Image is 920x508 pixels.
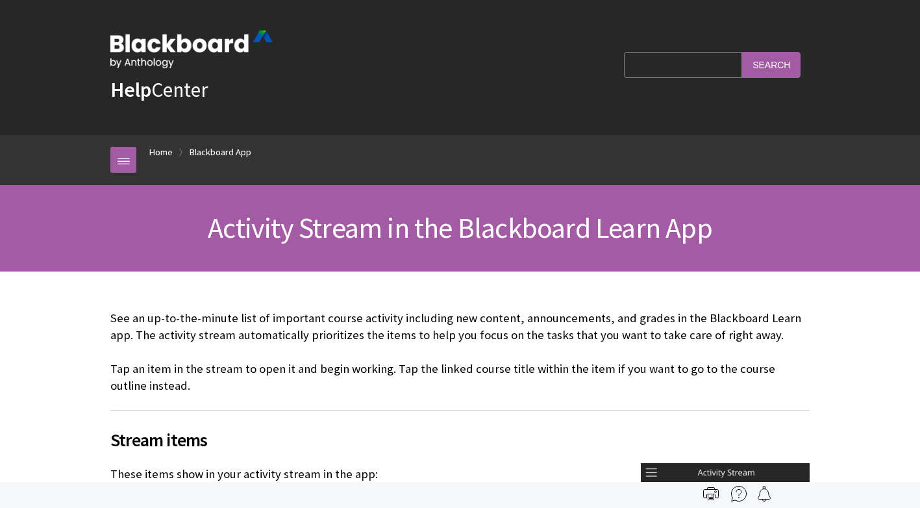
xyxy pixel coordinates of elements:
img: More help [731,486,747,502]
a: Home [149,144,173,160]
input: Search [742,52,801,77]
p: See an up-to-the-minute list of important course activity including new content, announcements, a... [110,310,810,395]
h2: Stream items [110,410,810,453]
p: These items show in your activity stream in the app: [110,466,810,483]
img: Print [703,486,719,502]
span: Activity Stream in the Blackboard Learn App [208,210,712,246]
strong: Help [110,77,151,103]
img: Follow this page [756,486,772,502]
img: Blackboard by Anthology [110,31,273,68]
a: Blackboard App [190,144,251,160]
a: HelpCenter [110,77,208,103]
